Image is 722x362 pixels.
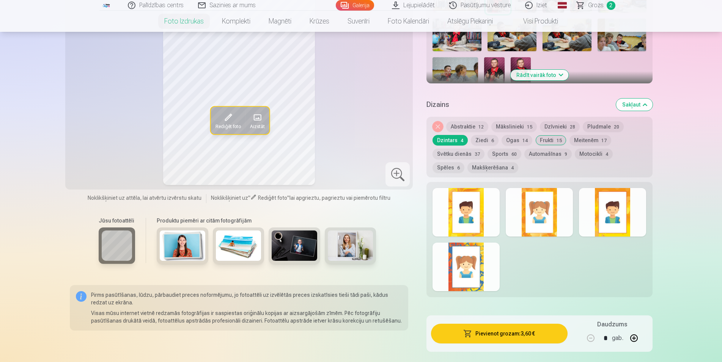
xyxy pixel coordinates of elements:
span: Aizstāt [250,124,264,130]
span: 4 [511,165,514,171]
button: Ogas14 [502,135,532,146]
span: " [287,195,289,201]
h5: Dizains [426,99,610,110]
a: Suvenīri [338,11,379,32]
button: Pludmale20 [583,121,624,132]
a: Visi produkti [502,11,567,32]
span: 6 [457,165,460,171]
span: 12 [478,124,484,130]
button: Ziedi6 [471,135,499,146]
a: Krūzes [300,11,338,32]
button: Makšķerēšana4 [467,162,518,173]
a: Foto izdrukas [155,11,213,32]
button: Sports60 [488,149,521,159]
span: Grozs [588,1,604,10]
button: Meitenēm17 [569,135,611,146]
button: Rediģēt foto [211,107,245,134]
h5: Daudzums [597,320,627,329]
div: gab. [612,329,623,347]
button: Motocikli4 [575,149,613,159]
a: Foto kalendāri [379,11,438,32]
button: Spēles6 [433,162,464,173]
button: Sakļaut [616,99,653,111]
button: Aizstāt [245,107,269,134]
span: 60 [511,152,517,157]
span: 4 [461,138,463,143]
button: Pievienot grozam:3,60 € [431,324,567,343]
span: Noklikšķiniet uz [211,195,248,201]
span: 6 [491,138,494,143]
a: Komplekti [213,11,260,32]
button: Abstraktie12 [446,121,488,132]
span: Noklikšķiniet uz attēla, lai atvērtu izvērstu skatu [88,194,201,202]
span: Rediģēt foto [258,195,287,201]
h6: Jūsu fotoattēli [99,217,135,224]
button: Dzīvnieki28 [540,121,580,132]
button: Mākslinieki15 [491,121,537,132]
p: Pirms pasūtīšanas, lūdzu, pārbaudiet preces noformējumu, jo fotoattēli uz izvēlētās preces izskat... [91,291,403,306]
img: /fa1 [102,3,111,8]
span: " [248,195,250,201]
span: 20 [614,124,619,130]
span: 28 [570,124,575,130]
button: Frukti15 [535,135,566,146]
span: 14 [522,138,528,143]
span: 15 [557,138,562,143]
span: 4 [606,152,608,157]
p: Visas mūsu internet vietnē redzamās fotogrāfijas ir saspiestas oriģinālu kopijas ar aizsargājošām... [91,309,403,324]
span: 15 [527,124,532,130]
h6: Produktu piemēri ar citām fotogrāfijām [154,217,379,224]
span: 37 [475,152,480,157]
span: 2 [607,1,615,10]
span: Rediģēt foto [215,124,241,130]
button: Automašīnas9 [524,149,572,159]
button: Dzintars4 [433,135,468,146]
a: Magnēti [260,11,300,32]
span: 17 [601,138,607,143]
a: Atslēgu piekariņi [438,11,502,32]
span: lai apgrieztu, pagrieztu vai piemērotu filtru [289,195,390,201]
span: 9 [565,152,567,157]
button: Rādīt vairāk foto [510,70,568,80]
button: Svētku dienās37 [433,149,484,159]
